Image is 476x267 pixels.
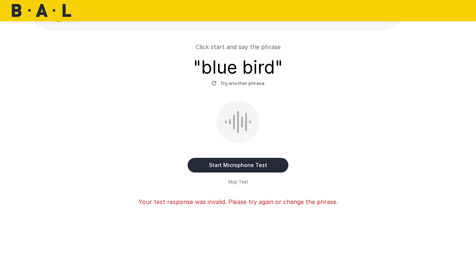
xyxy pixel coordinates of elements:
button: Start Microphone Test [188,158,288,173]
p: Your test response was invalid. Please try again or change the phrase. [139,197,338,206]
p: Click start and say the phrase [196,42,281,51]
h3: " blue bird " [193,57,283,78]
button: Try another phrase [210,78,266,89]
span: Skip Test [228,178,248,186]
